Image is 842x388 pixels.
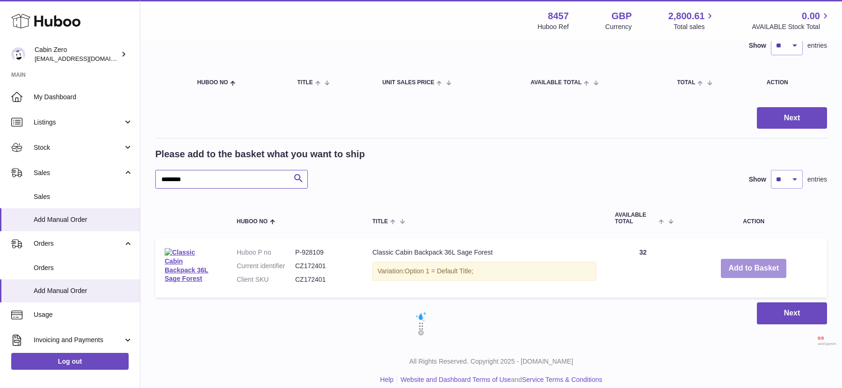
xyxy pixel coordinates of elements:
[34,336,123,344] span: Invoicing and Payments
[802,10,820,22] span: 0.00
[522,376,602,383] a: Service Terms & Conditions
[818,336,836,342] span: 0 / 0
[605,22,632,31] div: Currency
[34,286,133,295] span: Add Manual Order
[34,310,133,319] span: Usage
[611,10,631,22] strong: GBP
[165,248,211,284] img: Classic Cabin Backpack 36L Sage Forest
[372,219,388,225] span: Title
[34,93,133,102] span: My Dashboard
[752,10,831,31] a: 0.00 AVAILABLE Stock Total
[721,259,786,278] button: Add to Basket
[757,107,827,129] button: Next
[34,143,123,152] span: Stock
[749,175,766,184] label: Show
[34,118,123,127] span: Listings
[148,357,835,366] p: All Rights Reserved. Copyright 2025 - [DOMAIN_NAME]
[807,41,827,50] span: entries
[295,262,354,271] dd: CZ172401
[400,376,511,383] a: Website and Dashboard Terms of Use
[749,41,766,50] label: Show
[530,80,581,86] span: AVAILABLE Total
[681,203,827,234] th: Action
[752,22,831,31] span: AVAILABLE Stock Total
[11,353,129,370] a: Log out
[397,375,602,384] li: and
[197,80,228,86] span: Huboo no
[818,342,836,346] span: used queries
[405,267,473,275] span: Option 1 = Default Title;
[34,192,133,201] span: Sales
[237,219,268,225] span: Huboo no
[34,168,123,177] span: Sales
[372,262,596,281] div: Variation:
[757,302,827,324] button: Next
[11,47,25,61] img: huboo@cabinzero.com
[35,55,138,62] span: [EMAIL_ADDRESS][DOMAIN_NAME]
[668,10,705,22] span: 2,800.61
[155,148,365,161] h2: Please add to the basket what you want to ship
[297,80,312,86] span: Title
[382,80,434,86] span: Unit Sales Price
[237,262,295,271] dt: Current identifier
[363,239,606,298] td: Classic Cabin Backpack 36L Sage Forest
[767,80,818,86] div: Action
[807,175,827,184] span: entries
[295,248,354,257] dd: P-928109
[674,22,715,31] span: Total sales
[295,275,354,284] dd: CZ172401
[548,10,569,22] strong: 8457
[237,248,295,257] dt: Huboo P no
[615,212,657,224] span: AVAILABLE Total
[677,80,695,86] span: Total
[668,10,716,31] a: 2,800.61 Total sales
[237,275,295,284] dt: Client SKU
[537,22,569,31] div: Huboo Ref
[380,376,394,383] a: Help
[35,45,119,63] div: Cabin Zero
[34,239,123,248] span: Orders
[34,215,133,224] span: Add Manual Order
[606,239,681,298] td: 32
[34,264,133,272] span: Orders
